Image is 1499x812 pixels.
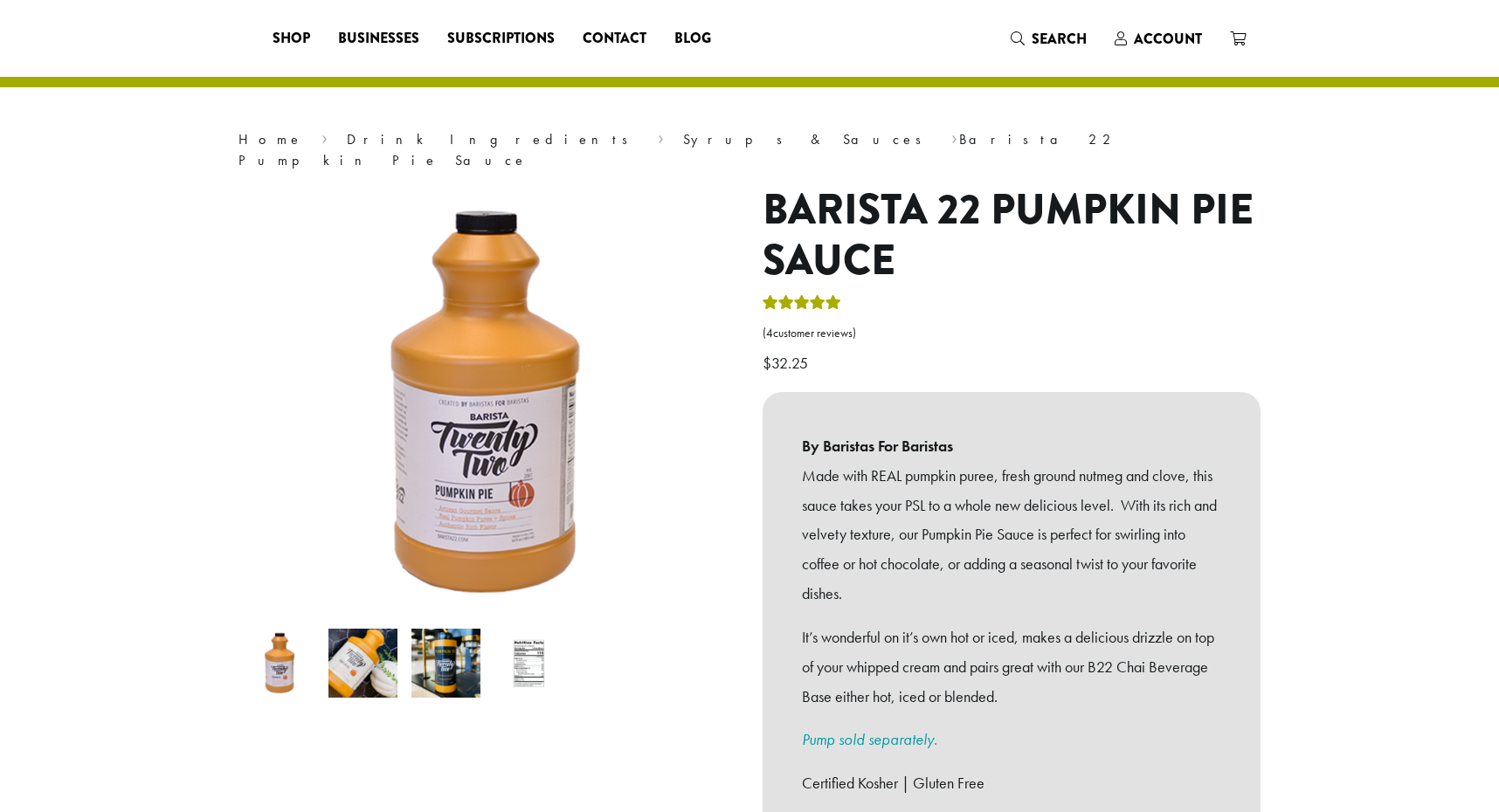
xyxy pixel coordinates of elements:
span: Contact [583,28,646,50]
nav: Breadcrumb [238,129,1261,171]
a: Shop [259,24,324,52]
img: Barista 22 Pumpkin Pie Sauce - Image 3 [411,629,480,698]
img: Barista 22 Pumpkin Pie Sauce [245,629,314,698]
span: › [321,123,328,150]
span: › [658,123,664,150]
span: Search [1032,29,1087,49]
p: Made with REAL pumpkin puree, fresh ground nutmeg and clove, this sauce takes your PSL to a whole... [802,461,1221,609]
h1: Barista 22 Pumpkin Pie Sauce [763,185,1261,286]
b: By Baristas For Baristas [802,431,1221,461]
img: Barista 22 Pumpkin Pie Sauce - Image 2 [328,629,397,698]
a: (4customer reviews) [763,325,1261,342]
div: Rated 5.00 out of 5 [763,292,841,319]
a: Home [238,130,303,148]
span: 4 [766,326,773,341]
bdi: 32.25 [763,353,812,373]
a: Syrups & Sauces [683,130,933,148]
p: It’s wonderful on it’s own hot or iced, makes a delicious drizzle on top of your whipped cream an... [802,623,1221,711]
span: Shop [273,28,310,50]
span: Subscriptions [447,28,555,50]
span: › [951,123,957,150]
p: Certified Kosher | Gluten Free [802,768,1221,798]
span: Businesses [338,28,419,50]
img: Barista 22 Pumpkin Pie Sauce [269,185,706,622]
img: Barista 22 Pumpkin Pie Sauce - Image 4 [494,629,563,698]
a: Search [997,24,1101,53]
a: Pump sold separately. [802,729,937,749]
span: Account [1134,29,1202,49]
span: Blog [674,28,711,50]
a: Drink Ingredients [347,130,639,148]
span: $ [763,353,771,373]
